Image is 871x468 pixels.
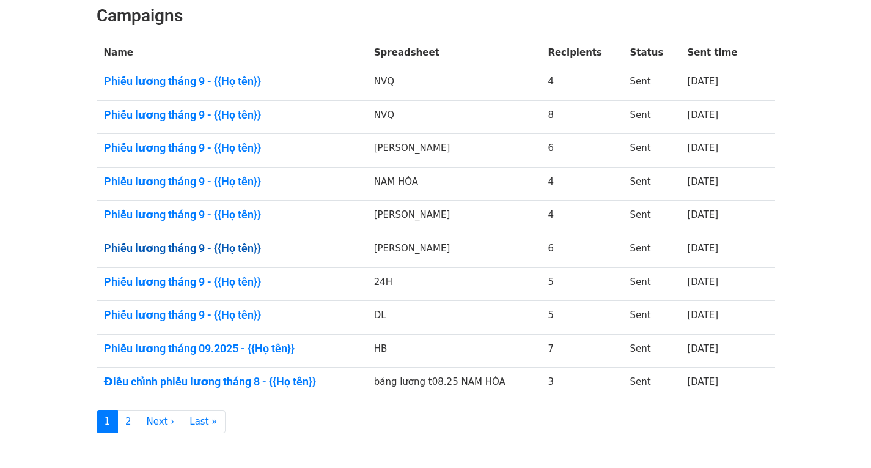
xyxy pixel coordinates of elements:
td: [PERSON_NAME] [367,134,541,168]
th: Spreadsheet [367,39,541,67]
a: [DATE] [687,343,718,354]
a: Last » [182,410,225,433]
td: Sent [622,67,680,101]
td: 4 [540,201,622,234]
td: Sent [622,100,680,134]
td: 6 [540,234,622,268]
a: Phiếu lương tháng 9 - {{Họ tên}} [104,175,359,188]
td: Sent [622,334,680,368]
a: Phiếu lương tháng 9 - {{Họ tên}} [104,308,359,322]
a: [DATE] [687,143,718,154]
a: Phiếu lương tháng 9 - {{Họ tên}} [104,75,359,88]
th: Sent time [680,39,757,67]
a: 2 [117,410,139,433]
iframe: Chat Widget [810,409,871,468]
td: HB [367,334,541,368]
a: [DATE] [687,76,718,87]
td: [PERSON_NAME] [367,234,541,268]
a: [DATE] [687,243,718,254]
td: Sent [622,234,680,268]
a: 1 [97,410,119,433]
td: NVQ [367,67,541,101]
a: Phiếu lương tháng 9 - {{Họ tên}} [104,242,359,255]
a: Phiếu lương tháng 9 - {{Họ tên}} [104,208,359,221]
a: [DATE] [687,110,718,121]
th: Status [622,39,680,67]
td: [PERSON_NAME] [367,201,541,234]
td: 24H [367,267,541,301]
a: Next › [139,410,183,433]
td: bảng lương t08.25 NAM HÒA [367,368,541,401]
td: Sent [622,301,680,335]
td: Sent [622,368,680,401]
a: Phiếu lương tháng 9 - {{Họ tên}} [104,108,359,122]
td: 5 [540,301,622,335]
div: Tiện ích trò chuyện [810,409,871,468]
td: Sent [622,267,680,301]
a: Phiếu lương tháng 9 - {{Họ tên}} [104,141,359,155]
th: Recipients [540,39,622,67]
a: [DATE] [687,209,718,220]
td: 4 [540,167,622,201]
td: 6 [540,134,622,168]
td: NVQ [367,100,541,134]
td: Sent [622,167,680,201]
a: [DATE] [687,310,718,321]
a: [DATE] [687,376,718,387]
a: Phiếu lương tháng 09.2025 - {{Họ tên}} [104,342,359,355]
td: 4 [540,67,622,101]
a: [DATE] [687,176,718,187]
td: NAM HÒA [367,167,541,201]
td: 5 [540,267,622,301]
a: Phiếu lương tháng 9 - {{Họ tên}} [104,275,359,289]
td: 7 [540,334,622,368]
td: Sent [622,134,680,168]
td: DL [367,301,541,335]
a: Điều chỉnh phiếu lương tháng 8 - {{Họ tên}} [104,375,359,388]
a: [DATE] [687,277,718,288]
td: 8 [540,100,622,134]
h2: Campaigns [97,6,775,26]
th: Name [97,39,367,67]
td: 3 [540,368,622,401]
td: Sent [622,201,680,234]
